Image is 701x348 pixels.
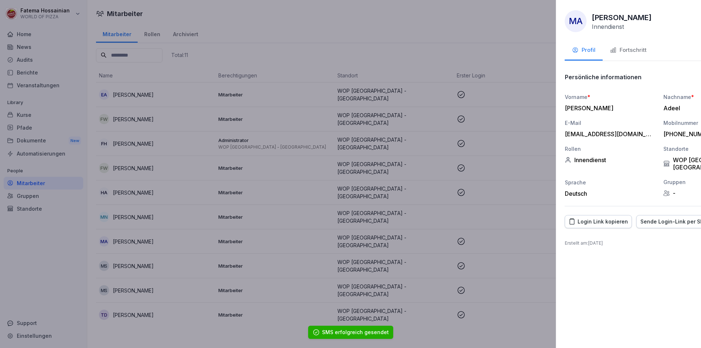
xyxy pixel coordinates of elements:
[603,41,654,61] button: Fortschritt
[565,179,656,186] div: Sprache
[565,73,641,81] p: Persönliche informationen
[565,104,652,112] div: [PERSON_NAME]
[565,130,652,138] div: [EMAIL_ADDRESS][DOMAIN_NAME]
[565,10,587,32] div: MA
[569,218,628,226] div: Login Link kopieren
[322,329,389,336] div: SMS erfolgreich gesendet
[610,46,647,54] div: Fortschritt
[565,119,656,127] div: E-Mail
[565,215,632,228] button: Login Link kopieren
[565,190,656,197] div: Deutsch
[565,145,656,153] div: Rollen
[565,93,656,101] div: Vorname
[592,23,624,30] p: Innendienst
[565,156,656,164] div: Innendienst
[572,46,595,54] div: Profil
[565,41,603,61] button: Profil
[592,12,652,23] p: [PERSON_NAME]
